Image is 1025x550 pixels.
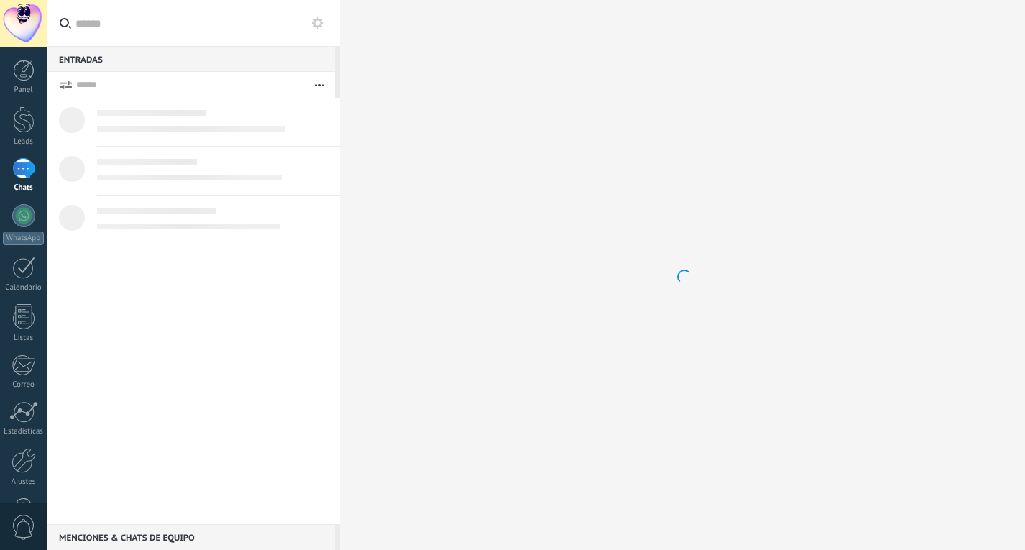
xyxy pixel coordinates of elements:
div: Menciones & Chats de equipo [47,524,335,550]
div: Listas [3,334,45,343]
div: WhatsApp [3,232,44,245]
div: Chats [3,183,45,193]
div: Estadísticas [3,427,45,436]
div: Ajustes [3,477,45,487]
div: Correo [3,380,45,390]
div: Panel [3,86,45,95]
div: Calendario [3,283,45,293]
div: Entradas [47,46,335,72]
div: Leads [3,137,45,147]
